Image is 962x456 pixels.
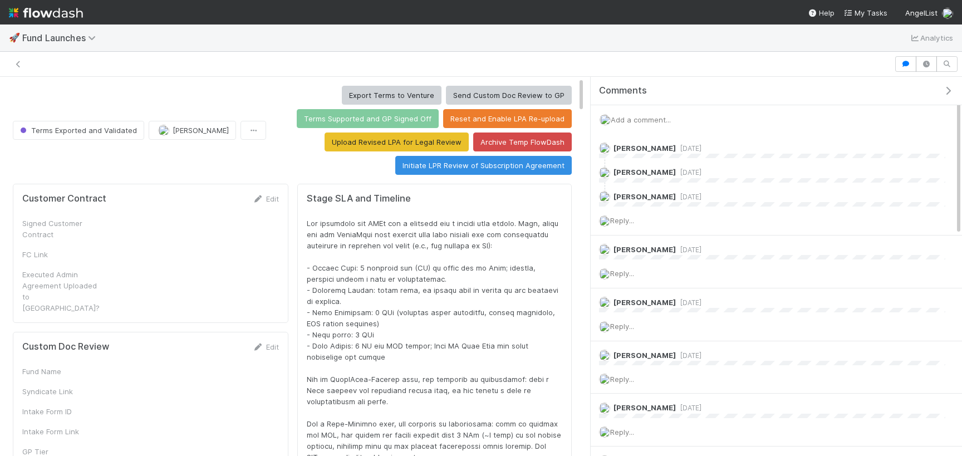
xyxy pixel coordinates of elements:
[676,351,701,360] span: [DATE]
[22,386,106,397] div: Syndicate Link
[909,31,953,45] a: Analytics
[676,193,701,201] span: [DATE]
[599,321,610,332] img: avatar_ac990a78-52d7-40f8-b1fe-cbbd1cda261e.png
[599,268,610,280] img: avatar_ac990a78-52d7-40f8-b1fe-cbbd1cda261e.png
[610,322,634,331] span: Reply...
[599,297,610,308] img: avatar_60d9c2d4-5636-42bf-bfcd-7078767691ab.png
[22,406,106,417] div: Intake Form ID
[610,428,634,437] span: Reply...
[610,216,634,225] span: Reply...
[613,298,676,307] span: [PERSON_NAME]
[613,192,676,201] span: [PERSON_NAME]
[149,121,236,140] button: [PERSON_NAME]
[325,133,469,151] button: Upload Revised LPA for Legal Review
[253,194,279,203] a: Edit
[610,269,634,278] span: Reply...
[843,8,887,17] span: My Tasks
[613,245,676,254] span: [PERSON_NAME]
[843,7,887,18] a: My Tasks
[599,191,610,202] img: avatar_ac990a78-52d7-40f8-b1fe-cbbd1cda261e.png
[446,86,572,105] button: Send Custom Doc Review to GP
[22,193,106,204] h5: Customer Contract
[600,114,611,125] img: avatar_ac990a78-52d7-40f8-b1fe-cbbd1cda261e.png
[613,403,676,412] span: [PERSON_NAME]
[599,350,610,361] img: avatar_ac990a78-52d7-40f8-b1fe-cbbd1cda261e.png
[22,249,106,260] div: FC Link
[676,404,701,412] span: [DATE]
[611,115,671,124] span: Add a comment...
[395,156,572,175] button: Initiate LPR Review of Subscription Agreement
[676,298,701,307] span: [DATE]
[599,215,610,227] img: avatar_ac990a78-52d7-40f8-b1fe-cbbd1cda261e.png
[676,168,701,176] span: [DATE]
[22,218,106,240] div: Signed Customer Contract
[676,144,701,153] span: [DATE]
[13,121,144,140] button: Terms Exported and Validated
[613,168,676,176] span: [PERSON_NAME]
[22,32,101,43] span: Fund Launches
[599,403,610,414] img: avatar_ac990a78-52d7-40f8-b1fe-cbbd1cda261e.png
[307,193,562,204] h5: Stage SLA and Timeline
[610,375,634,384] span: Reply...
[676,246,701,254] span: [DATE]
[808,7,835,18] div: Help
[9,3,83,22] img: logo-inverted-e16ddd16eac7371096b0.svg
[9,33,20,42] span: 🚀
[613,144,676,153] span: [PERSON_NAME]
[473,133,572,151] button: Archive Temp FlowDash
[613,351,676,360] span: [PERSON_NAME]
[22,269,106,313] div: Executed Admin Agreement Uploaded to [GEOGRAPHIC_DATA]?
[297,109,439,128] button: Terms Supported and GP Signed Off
[443,109,572,128] button: Reset and Enable LPA Re-upload
[22,426,106,437] div: Intake Form Link
[599,167,610,178] img: avatar_ba76ddef-3fd0-4be4-9bc3-126ad567fcd5.png
[253,342,279,351] a: Edit
[22,366,106,377] div: Fund Name
[905,8,938,17] span: AngelList
[599,426,610,438] img: avatar_ac990a78-52d7-40f8-b1fe-cbbd1cda261e.png
[599,143,610,154] img: avatar_ac990a78-52d7-40f8-b1fe-cbbd1cda261e.png
[342,86,441,105] button: Export Terms to Venture
[158,125,169,136] img: avatar_ac990a78-52d7-40f8-b1fe-cbbd1cda261e.png
[942,8,953,19] img: avatar_ac990a78-52d7-40f8-b1fe-cbbd1cda261e.png
[599,374,610,385] img: avatar_ac990a78-52d7-40f8-b1fe-cbbd1cda261e.png
[599,244,610,255] img: avatar_ac990a78-52d7-40f8-b1fe-cbbd1cda261e.png
[22,341,109,352] h5: Custom Doc Review
[599,85,647,96] span: Comments
[173,126,229,135] span: [PERSON_NAME]
[18,126,137,135] span: Terms Exported and Validated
